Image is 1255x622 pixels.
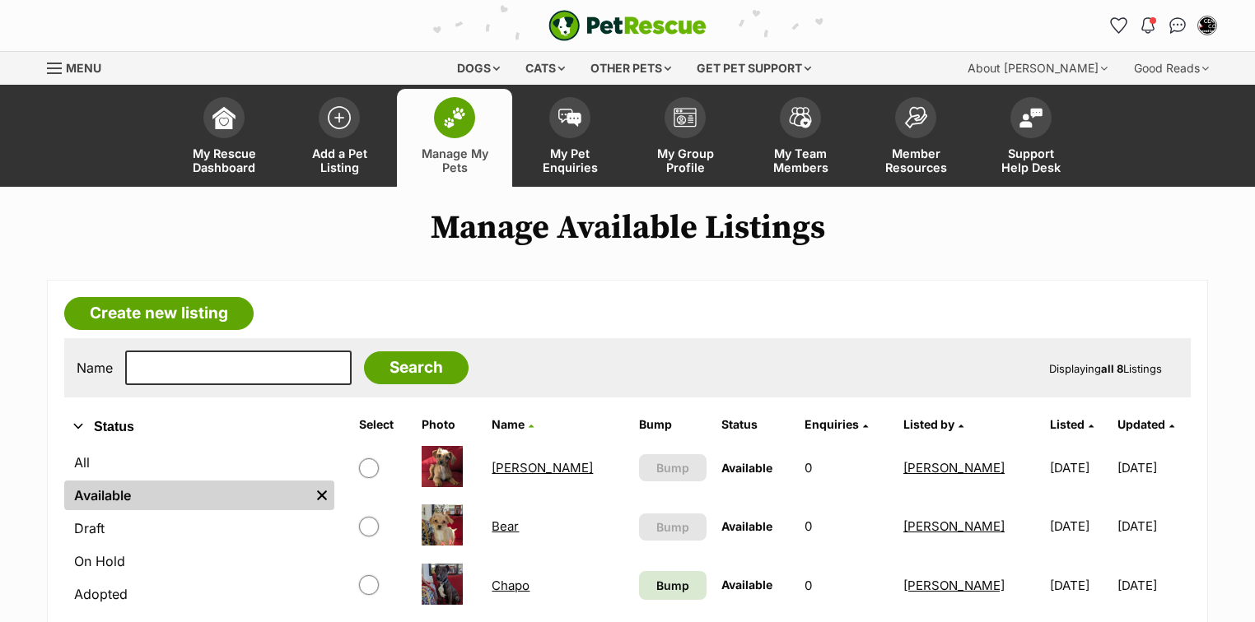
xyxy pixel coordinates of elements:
img: member-resources-icon-8e73f808a243e03378d46382f2149f9095a855e16c252ad45f914b54edf8863c.svg [904,106,927,128]
ul: Account quick links [1105,12,1220,39]
button: My account [1194,12,1220,39]
a: Listed by [903,417,963,431]
span: Name [492,417,525,431]
img: add-pet-listing-icon-0afa8454b4691262ce3f59096e99ab1cd57d4a30225e0717b998d2c9b9846f56.svg [328,106,351,129]
span: My Team Members [763,146,837,174]
td: [DATE] [1117,498,1189,555]
img: help-desk-icon-fdf02630f3aa405de69fd3d07c3f3aa587a6932b1a1747fa1d2bba05be0121f9.svg [1019,108,1043,128]
a: Listed [1050,417,1094,431]
a: Updated [1117,417,1174,431]
img: pet-enquiries-icon-7e3ad2cf08bfb03b45e93fb7055b45f3efa6380592205ae92323e6603595dc1f.svg [558,109,581,127]
a: [PERSON_NAME] [903,578,1005,593]
a: [PERSON_NAME] [492,460,593,476]
a: Name [492,417,534,431]
span: Listed by [903,417,954,431]
a: Draft [64,513,334,543]
label: Name [77,360,113,375]
span: Listed [1050,417,1085,431]
a: Add a Pet Listing [282,89,397,187]
span: Menu [66,61,101,75]
span: translation missing: en.admin.listings.index.attributes.enquiries [805,417,859,431]
div: Cats [514,52,576,85]
span: Support Help Desk [994,146,1068,174]
img: dashboard-icon-eb2f2d2d3e046f16d808141f083e7271f6b2e854fb5c12c21221c1fb7104beca.svg [212,106,236,129]
span: Manage My Pets [418,146,492,174]
td: [DATE] [1043,557,1115,614]
a: Enquiries [805,417,868,431]
span: Bump [656,577,689,594]
span: My Pet Enquiries [533,146,607,174]
td: [DATE] [1043,439,1115,496]
img: chat-41dd97257d64d25036548639549fe6c8038ab92f7586957e7f3b1b290dea8141.svg [1169,17,1187,34]
td: [DATE] [1117,557,1189,614]
a: Remove filter [310,480,334,510]
a: Bear [492,518,519,534]
span: Displaying Listings [1049,362,1162,375]
a: Favourites [1105,12,1131,39]
strong: all 8 [1101,362,1123,375]
td: 0 [798,557,895,614]
td: [DATE] [1043,498,1115,555]
th: Bump [632,411,714,438]
img: team-members-icon-5396bd8760b3fe7c0b43da4ab00e1e3bb1a5d9ba89233759b79545d2d3fc5d0d.svg [789,107,812,128]
div: Get pet support [685,52,823,85]
div: About [PERSON_NAME] [956,52,1119,85]
a: My Group Profile [627,89,743,187]
span: Bump [656,459,689,476]
a: Support Help Desk [973,89,1089,187]
a: Available [64,480,310,510]
img: group-profile-icon-3fa3cf56718a62981997c0bc7e787c4b2cf8bcc04b72c1350f741eb67cf2f40e.svg [674,108,697,128]
th: Photo [415,411,484,438]
td: 0 [798,498,895,555]
a: Create new listing [64,297,254,330]
span: Updated [1117,417,1165,431]
button: Status [64,416,334,438]
a: All [64,448,334,477]
button: Bump [639,454,707,481]
span: Available [721,578,772,592]
span: Available [721,461,772,475]
td: [DATE] [1117,439,1189,496]
th: Status [715,411,796,438]
input: Search [364,351,469,384]
a: My Pet Enquiries [512,89,627,187]
a: Member Resources [858,89,973,187]
th: Select [352,411,413,438]
td: 0 [798,439,895,496]
a: PetRescue [548,10,707,41]
a: My Rescue Dashboard [166,89,282,187]
img: Deanna Walton profile pic [1199,17,1215,34]
a: Bump [639,571,707,600]
span: Available [721,519,772,533]
div: Dogs [446,52,511,85]
a: My Team Members [743,89,858,187]
span: My Rescue Dashboard [187,146,261,174]
div: Other pets [579,52,683,85]
a: [PERSON_NAME] [903,460,1005,476]
a: [PERSON_NAME] [903,518,1005,534]
a: Manage My Pets [397,89,512,187]
span: Member Resources [879,146,953,174]
span: My Group Profile [648,146,722,174]
a: Adopted [64,579,334,609]
a: Conversations [1164,12,1191,39]
button: Bump [639,513,707,541]
img: logo-e224e6f780fb5917bec1dbf3a21bbac754714ae5b6737aabdf751b685950b380.svg [548,10,707,41]
img: manage-my-pets-icon-02211641906a0b7f246fdf0571729dbe1e7629f14944591b6c1af311fb30b64b.svg [443,107,466,128]
span: Add a Pet Listing [302,146,376,174]
a: Chapo [492,578,530,593]
span: Bump [656,518,689,536]
a: On Hold [64,546,334,576]
img: notifications-46538b983faf8c2785f20acdc204bb7945ddae34d4c08c2a6579f10ce5e182be.svg [1141,17,1155,34]
button: Notifications [1135,12,1161,39]
div: Good Reads [1122,52,1220,85]
a: Menu [47,52,113,81]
